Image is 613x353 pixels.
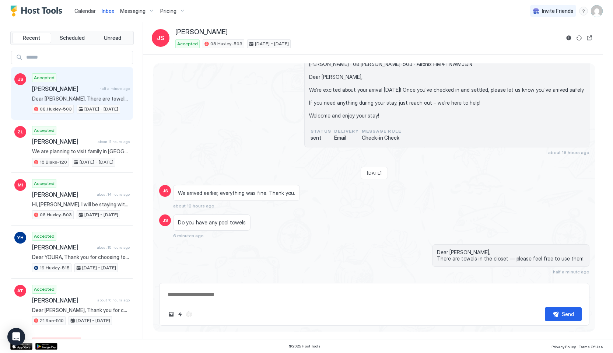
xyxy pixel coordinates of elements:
span: Accepted [34,286,55,293]
span: [PERSON_NAME] [175,28,228,36]
span: Pricing [160,8,176,14]
div: menu [579,7,588,15]
a: Terms Of Use [579,342,603,350]
button: Sync reservation [575,34,584,42]
span: half a minute ago [553,269,589,275]
span: Hi, [PERSON_NAME]. I will be staying with our two dogs, a Havanese and a Portuguese water dog, bo... [32,201,130,208]
span: [PERSON_NAME] [32,85,97,92]
span: Email [334,134,359,141]
span: status [311,128,331,134]
span: Privacy Policy [551,345,576,349]
span: 21.Rae-510 [40,317,64,324]
span: Unread [104,35,121,41]
span: Dear [PERSON_NAME], There are towels in the closet — please feel free to use them. [437,249,585,262]
a: App Store [10,343,32,350]
span: JS [162,188,168,194]
span: Terms Of Use [579,345,603,349]
span: ZL [17,129,23,135]
a: Privacy Policy [551,342,576,350]
span: 19.Huxley-515 [40,265,70,271]
span: JS [162,217,168,224]
span: Delivery [334,128,359,134]
button: Send [545,307,582,321]
input: Input Field [23,51,133,64]
span: Do you have any pool towels [178,219,246,226]
span: 6 minutes ago [173,233,204,238]
div: User profile [591,5,603,17]
span: [DATE] - [DATE] [76,317,110,324]
span: 08.Huxley-503 [210,41,242,47]
span: 15.Blake-120 [40,159,67,165]
span: Accepted [34,74,55,81]
span: JS [157,34,164,42]
button: Upload image [167,310,176,319]
span: about 15 hours ago [97,245,130,250]
span: [PERSON_NAME] [32,297,94,304]
button: Unread [93,33,132,43]
span: about 18 hours ago [548,150,589,155]
span: [PERSON_NAME] [32,244,94,251]
span: [DATE] - [DATE] [80,159,113,165]
span: about 16 hours ago [97,298,130,303]
button: Recent [12,33,51,43]
span: Dear [PERSON_NAME], There are towels in the closet — please feel free to use them. [32,95,130,102]
span: Invite Friends [542,8,573,14]
span: half a minute ago [99,86,130,91]
span: [DATE] - [DATE] [84,212,118,218]
a: Google Play Store [35,343,57,350]
span: Dear YOURA, Thank you for choosing to stay at our apartment. 📅 I’d like to confirm your reservati... [32,254,130,261]
span: MI [18,182,23,188]
span: [DATE] - [DATE] [84,106,118,112]
a: Calendar [74,7,96,15]
span: AT [17,287,23,294]
span: Message Rule [362,128,401,134]
button: Quick reply [176,310,185,319]
span: about 12 hours ago [173,203,214,209]
span: [PERSON_NAME] [32,191,94,198]
span: Calendar [74,8,96,14]
button: Scheduled [53,33,92,43]
span: 08.Huxley-503 [40,106,72,112]
span: Check-in Check [362,134,401,141]
span: [DATE] [367,170,382,176]
span: Accepted [34,233,55,240]
button: Reservation information [564,34,573,42]
span: about 14 hours ago [97,192,130,197]
span: Accepted [34,127,55,134]
span: We arrived earlier, everything was fine. Thank you. [178,190,295,196]
span: [PERSON_NAME] [32,138,95,145]
span: about 11 hours ago [98,139,130,144]
span: [DATE] - [DATE] [255,41,289,47]
span: We are planning to visit family in [GEOGRAPHIC_DATA]. Familiar with the neighborhood. [32,148,130,155]
a: Inbox [102,7,114,15]
div: Send [562,310,574,318]
a: Host Tools Logo [10,6,66,17]
span: [DATE] - [DATE] [82,265,116,271]
button: Open reservation [585,34,594,42]
span: JS [18,76,23,83]
span: Recent [23,35,40,41]
span: Dear [PERSON_NAME], Thank you for choosing to stay at our apartment. We hope you’ve enjoyed every... [32,307,130,314]
span: Accepted [177,41,198,47]
div: tab-group [10,31,134,45]
span: Accepted [34,180,55,187]
span: sent [311,134,331,141]
span: YH [17,234,24,241]
span: Messaging [120,8,146,14]
span: Inbox [102,8,114,14]
span: Expired Pre-Approval [34,339,79,345]
span: © 2025 Host Tools [288,344,320,349]
span: Scheduled [60,35,85,41]
div: Open Intercom Messenger [7,328,25,346]
span: [PERSON_NAME] : 08.[PERSON_NAME]-503 : Airbnb: HM4TNWMJQN Dear [PERSON_NAME], We're excited about... [309,61,585,119]
span: 08.Huxley-503 [40,212,72,218]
